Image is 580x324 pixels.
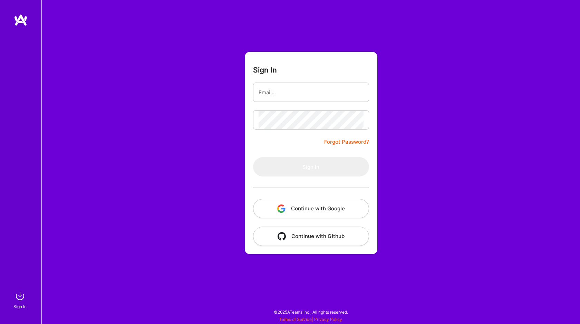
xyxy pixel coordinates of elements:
[41,303,580,321] div: © 2025 ATeams Inc., All rights reserved.
[14,14,28,26] img: logo
[259,84,364,101] input: Email...
[279,317,342,322] span: |
[13,289,27,303] img: sign in
[253,199,369,218] button: Continue with Google
[279,317,312,322] a: Terms of Service
[13,303,27,310] div: Sign In
[314,317,342,322] a: Privacy Policy
[253,227,369,246] button: Continue with Github
[253,157,369,177] button: Sign In
[253,66,277,74] h3: Sign In
[278,232,286,240] img: icon
[14,289,27,310] a: sign inSign In
[277,204,286,213] img: icon
[324,138,369,146] a: Forgot Password?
